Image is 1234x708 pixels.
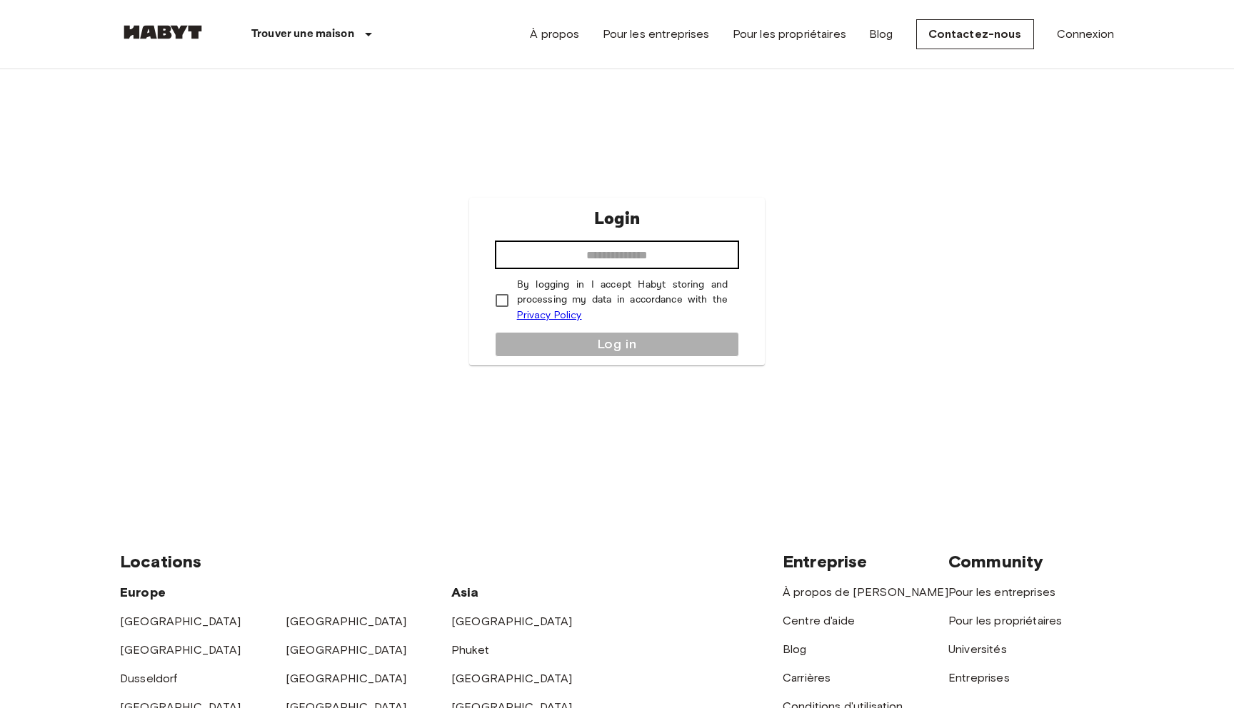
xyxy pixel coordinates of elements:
[783,642,807,656] a: Blog
[120,585,166,600] span: Europe
[783,671,831,684] a: Carrières
[948,671,1010,684] a: Entreprises
[251,26,354,43] p: Trouver une maison
[120,551,201,572] span: Locations
[948,614,1062,627] a: Pour les propriétaires
[869,26,893,43] a: Blog
[783,585,948,599] a: À propos de [PERSON_NAME]
[120,643,241,657] a: [GEOGRAPHIC_DATA]
[517,309,582,321] a: Privacy Policy
[120,25,206,39] img: Habyt
[948,551,1043,572] span: Community
[451,672,573,685] a: [GEOGRAPHIC_DATA]
[948,642,1007,656] a: Universités
[120,672,178,685] a: Dusseldorf
[594,206,640,232] p: Login
[916,19,1034,49] a: Contactez-nous
[517,278,728,323] p: By logging in I accept Habyt storing and processing my data in accordance with the
[783,614,855,627] a: Centre d'aide
[948,585,1055,599] a: Pour les entreprises
[451,585,479,600] span: Asia
[286,643,407,657] a: [GEOGRAPHIC_DATA]
[451,643,489,657] a: Phuket
[530,26,579,43] a: À propos
[1057,26,1114,43] a: Connexion
[603,26,710,43] a: Pour les entreprises
[783,551,868,572] span: Entreprise
[286,615,407,628] a: [GEOGRAPHIC_DATA]
[120,615,241,628] a: [GEOGRAPHIC_DATA]
[451,615,573,628] a: [GEOGRAPHIC_DATA]
[733,26,846,43] a: Pour les propriétaires
[286,672,407,685] a: [GEOGRAPHIC_DATA]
